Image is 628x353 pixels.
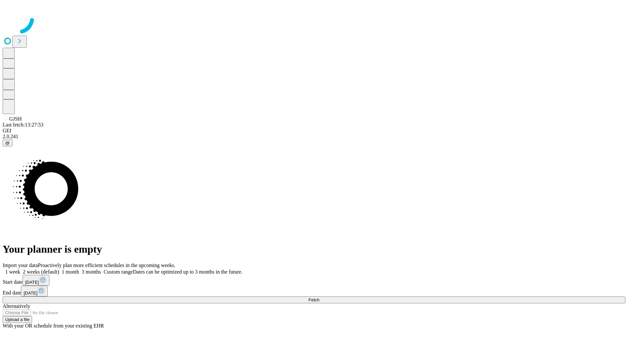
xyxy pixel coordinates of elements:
[25,280,39,285] span: [DATE]
[3,286,625,296] div: End date
[5,269,20,275] span: 1 week
[38,262,175,268] span: Proactively plan more efficient schedules in the upcoming weeks.
[308,297,319,302] span: Fetch
[3,128,625,134] div: GEI
[3,316,32,323] button: Upload a file
[5,141,10,145] span: @
[23,275,49,286] button: [DATE]
[9,116,22,122] span: GJSH
[3,275,625,286] div: Start date
[21,286,48,296] button: [DATE]
[104,269,133,275] span: Custom range
[62,269,79,275] span: 1 month
[24,291,37,295] span: [DATE]
[3,303,30,309] span: Alternatively
[3,140,12,146] button: @
[3,296,625,303] button: Fetch
[3,134,625,140] div: 2.0.241
[3,122,44,127] span: Last fetch: 13:27:53
[3,262,38,268] span: Import your data
[82,269,101,275] span: 3 months
[3,323,104,328] span: With your OR schedule from your existing EHR
[133,269,242,275] span: Dates can be optimized up to 3 months in the future.
[3,243,625,255] h1: Your planner is empty
[23,269,59,275] span: 2 weeks (default)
